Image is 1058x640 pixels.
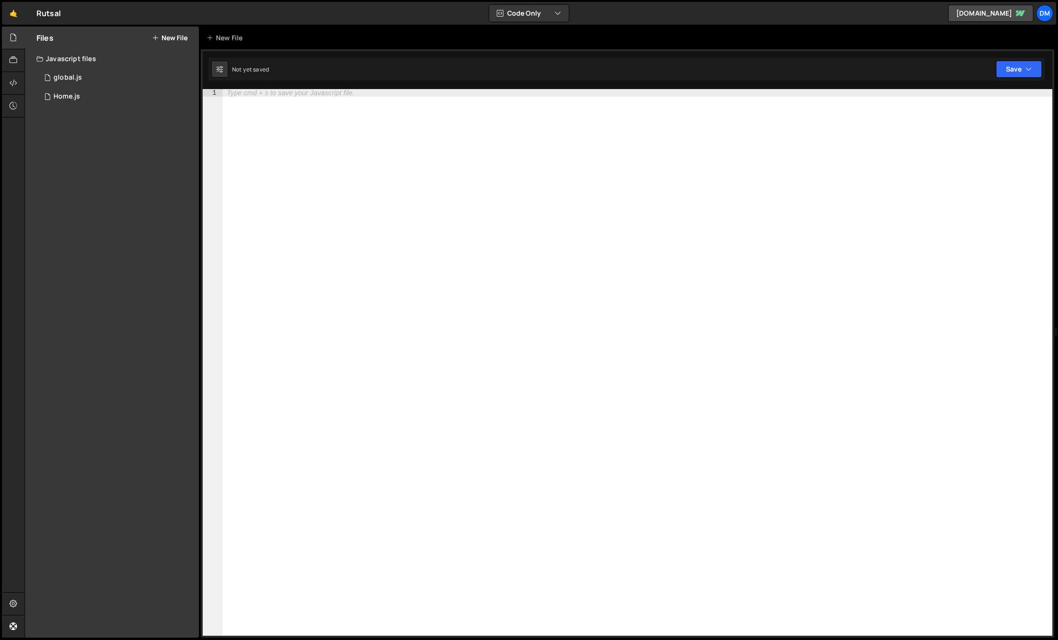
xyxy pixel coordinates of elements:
div: 15875/42351.js [36,68,199,87]
button: Code Only [489,5,569,22]
div: Home.js [54,92,80,101]
div: Javascript files [25,49,199,68]
a: 🤙 [2,2,25,25]
div: New File [206,33,246,43]
h2: Files [36,33,54,43]
div: 15875/46843.js [36,87,199,106]
div: Type cmd + s to save your Javascript file. [227,90,354,96]
button: Save [996,61,1042,78]
a: Dm [1036,5,1053,22]
div: global.js [54,73,82,82]
div: Rutsal [36,8,61,19]
div: 1 [203,89,223,97]
a: [DOMAIN_NAME] [948,5,1033,22]
div: Not yet saved [232,65,269,73]
button: New File [152,34,188,42]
